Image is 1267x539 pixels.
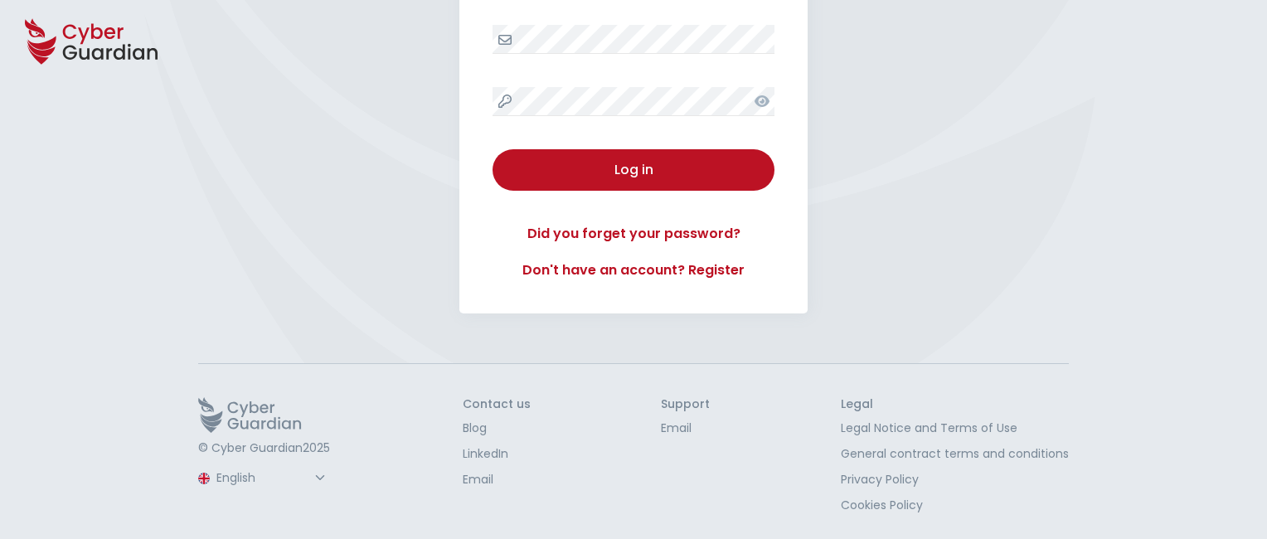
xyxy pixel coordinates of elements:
[463,397,531,412] h3: Contact us
[505,160,762,180] div: Log in
[841,397,1069,412] h3: Legal
[493,224,774,244] a: Did you forget your password?
[661,397,710,412] h3: Support
[493,149,774,191] button: Log in
[841,471,1069,488] a: Privacy Policy
[463,471,531,488] a: Email
[841,420,1069,437] a: Legal Notice and Terms of Use
[841,497,1069,514] a: Cookies Policy
[493,260,774,280] a: Don't have an account? Register
[463,420,531,437] a: Blog
[661,420,710,437] a: Email
[198,441,332,456] p: © Cyber Guardian 2025
[841,445,1069,463] a: General contract terms and conditions
[198,473,210,484] img: region-logo
[463,445,531,463] a: LinkedIn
